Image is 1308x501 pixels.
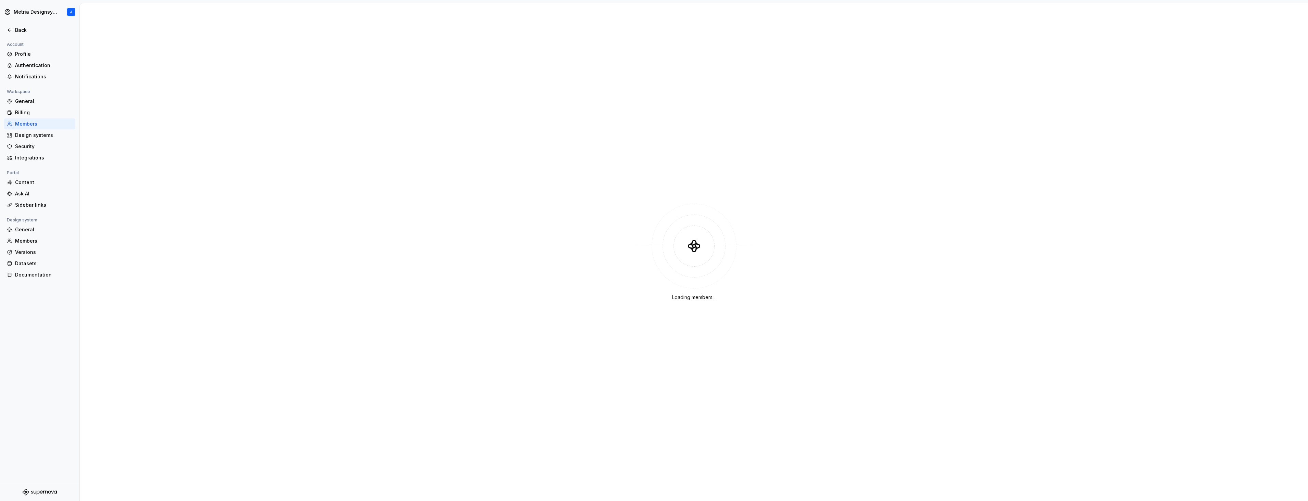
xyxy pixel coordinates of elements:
a: Integrations [4,152,75,163]
div: Integrations [15,154,73,161]
a: Datasets [4,258,75,269]
a: Documentation [4,269,75,280]
a: Ask AI [4,188,75,199]
div: Documentation [15,271,73,278]
svg: Supernova Logo [23,489,57,496]
a: Notifications [4,71,75,82]
div: Versions [15,249,73,256]
a: Design systems [4,130,75,141]
div: Metria Designsystem [14,9,57,15]
div: Design systems [15,132,73,139]
div: Account [4,40,26,49]
div: Members [15,120,73,127]
div: Billing [15,109,73,116]
a: Sidebar links [4,200,75,210]
a: General [4,96,75,107]
a: Security [4,141,75,152]
a: Billing [4,107,75,118]
div: Sidebar links [15,202,73,208]
div: J [70,9,72,15]
div: Profile [15,51,73,57]
div: Datasets [15,260,73,267]
button: Metria DesignsystemJ [1,4,78,20]
div: Back [15,27,73,34]
a: Members [4,118,75,129]
div: Notifications [15,73,73,80]
a: Back [4,25,75,36]
a: Authentication [4,60,75,71]
div: Authentication [15,62,73,69]
div: Security [15,143,73,150]
a: Members [4,235,75,246]
div: Loading members... [672,294,716,301]
div: Portal [4,169,22,177]
div: Workspace [4,88,33,96]
div: Design system [4,216,40,224]
div: Content [15,179,73,186]
a: Content [4,177,75,188]
div: General [15,98,73,105]
div: General [15,226,73,233]
div: Ask AI [15,190,73,197]
a: Versions [4,247,75,258]
div: Members [15,237,73,244]
a: Profile [4,49,75,60]
a: General [4,224,75,235]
